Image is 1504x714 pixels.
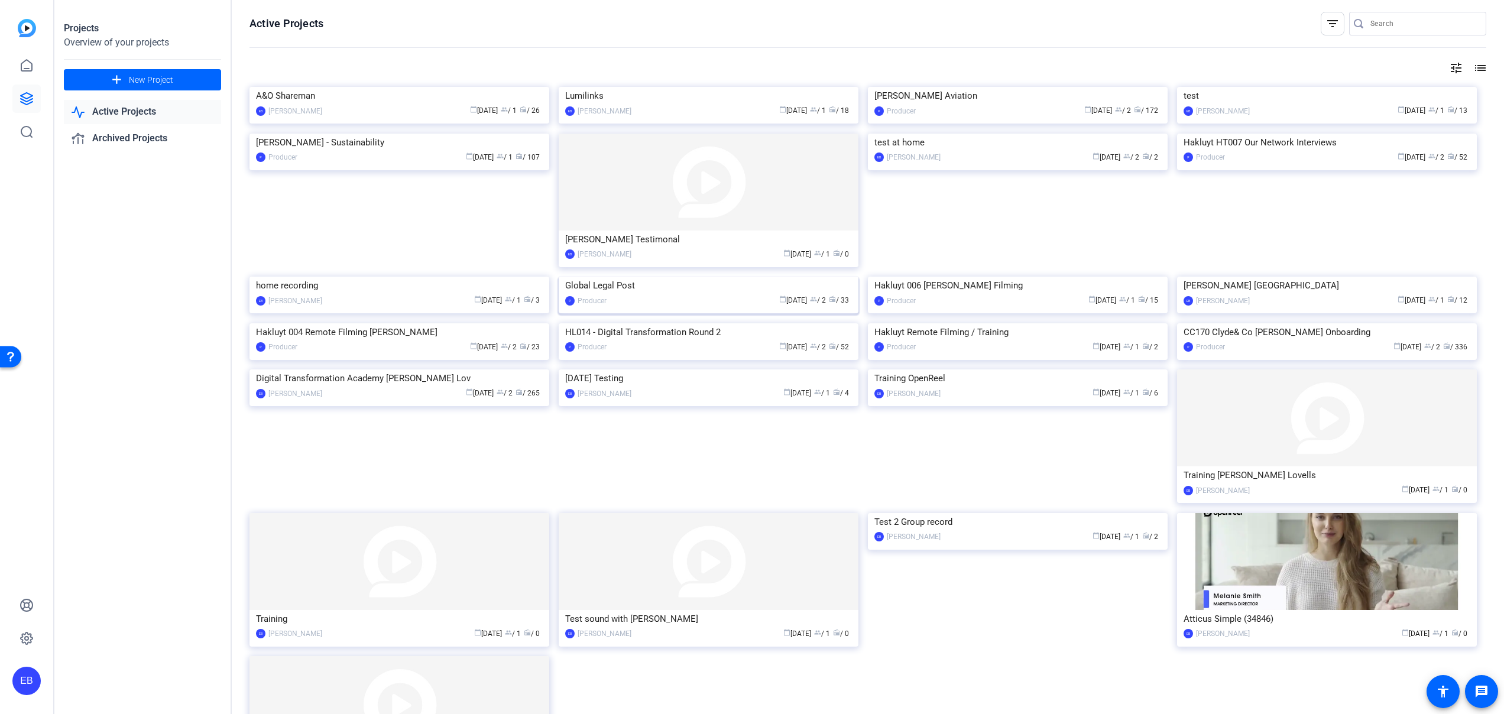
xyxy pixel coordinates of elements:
span: / 33 [829,296,849,304]
span: / 1 [505,296,521,304]
span: / 2 [1428,153,1444,161]
span: group [501,106,508,113]
div: [PERSON_NAME] [578,248,631,260]
span: radio [524,629,531,636]
span: radio [1451,485,1458,492]
span: radio [1142,532,1149,539]
mat-icon: message [1474,684,1489,699]
div: [PERSON_NAME] [268,295,322,307]
span: / 0 [524,629,540,638]
span: group [814,629,821,636]
div: P [874,342,884,352]
span: [DATE] [1084,106,1112,115]
span: calendar_today [470,342,477,349]
span: / 1 [1428,296,1444,304]
div: Hakluyt 006 [PERSON_NAME] Filming [874,277,1161,294]
span: group [497,388,504,395]
span: / 2 [1142,343,1158,351]
span: radio [1138,296,1145,303]
div: [PERSON_NAME] [578,105,631,117]
div: CC170 Clyde& Co [PERSON_NAME] Onboarding [1184,323,1470,341]
span: [DATE] [1093,533,1120,541]
div: [PERSON_NAME] [887,531,941,543]
span: radio [829,342,836,349]
div: Hakluyt HT007 Our Network Interviews [1184,134,1470,151]
div: Producer [887,295,916,307]
span: group [1432,485,1440,492]
div: EB [874,152,884,162]
span: / 3 [524,296,540,304]
div: P [1184,152,1193,162]
span: / 23 [520,343,540,351]
span: [DATE] [783,250,811,258]
div: Test 2 Group record [874,513,1161,531]
span: [DATE] [1393,343,1421,351]
div: EB [1184,486,1193,495]
div: Projects [64,21,221,35]
span: calendar_today [1398,296,1405,303]
span: calendar_today [1402,485,1409,492]
div: Hakluyt 004 Remote Filming [PERSON_NAME] [256,323,543,341]
span: group [810,296,817,303]
span: calendar_today [1093,388,1100,395]
div: P [874,296,884,306]
span: radio [520,106,527,113]
span: group [505,296,512,303]
span: [DATE] [1402,629,1430,638]
div: EB [565,249,575,259]
span: group [1432,629,1440,636]
span: radio [1447,106,1454,113]
span: / 0 [1451,486,1467,494]
span: / 1 [1123,389,1139,397]
div: [PERSON_NAME] [887,388,941,400]
span: / 336 [1443,343,1467,351]
div: [PERSON_NAME] [1196,295,1250,307]
span: / 1 [497,153,513,161]
div: Producer [887,105,916,117]
div: Producer [578,341,607,353]
span: / 0 [833,250,849,258]
span: group [1428,296,1435,303]
div: Overview of your projects [64,35,221,50]
span: [DATE] [1402,486,1430,494]
div: [PERSON_NAME] [268,388,322,400]
span: group [501,342,508,349]
span: / 2 [810,343,826,351]
div: EB [256,296,265,306]
div: Atticus Simple (34846) [1184,610,1470,628]
mat-icon: list [1472,61,1486,75]
div: EB [874,532,884,541]
div: Training [256,610,543,628]
span: radio [516,152,523,160]
span: radio [1142,388,1149,395]
span: / 2 [1142,153,1158,161]
span: [DATE] [474,629,502,638]
div: EB [565,106,575,116]
span: / 52 [829,343,849,351]
span: [DATE] [779,343,807,351]
span: / 4 [833,389,849,397]
div: Producer [1196,151,1225,163]
span: radio [1134,106,1141,113]
span: / 1 [810,106,826,115]
span: New Project [129,74,173,86]
a: Active Projects [64,100,221,124]
span: / 0 [1451,629,1467,638]
div: EB [1184,629,1193,638]
span: / 265 [516,389,540,397]
span: calendar_today [779,296,786,303]
div: EB [565,629,575,638]
div: EB [256,389,265,398]
div: [PERSON_NAME] - Sustainability [256,134,543,151]
div: EB [1184,296,1193,306]
span: calendar_today [783,388,790,395]
span: group [1424,342,1431,349]
span: calendar_today [466,388,473,395]
span: [DATE] [1398,153,1425,161]
span: radio [829,106,836,113]
span: calendar_today [1398,106,1405,113]
span: / 2 [497,389,513,397]
span: radio [516,388,523,395]
div: EB [1184,106,1193,116]
input: Search [1370,17,1477,31]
